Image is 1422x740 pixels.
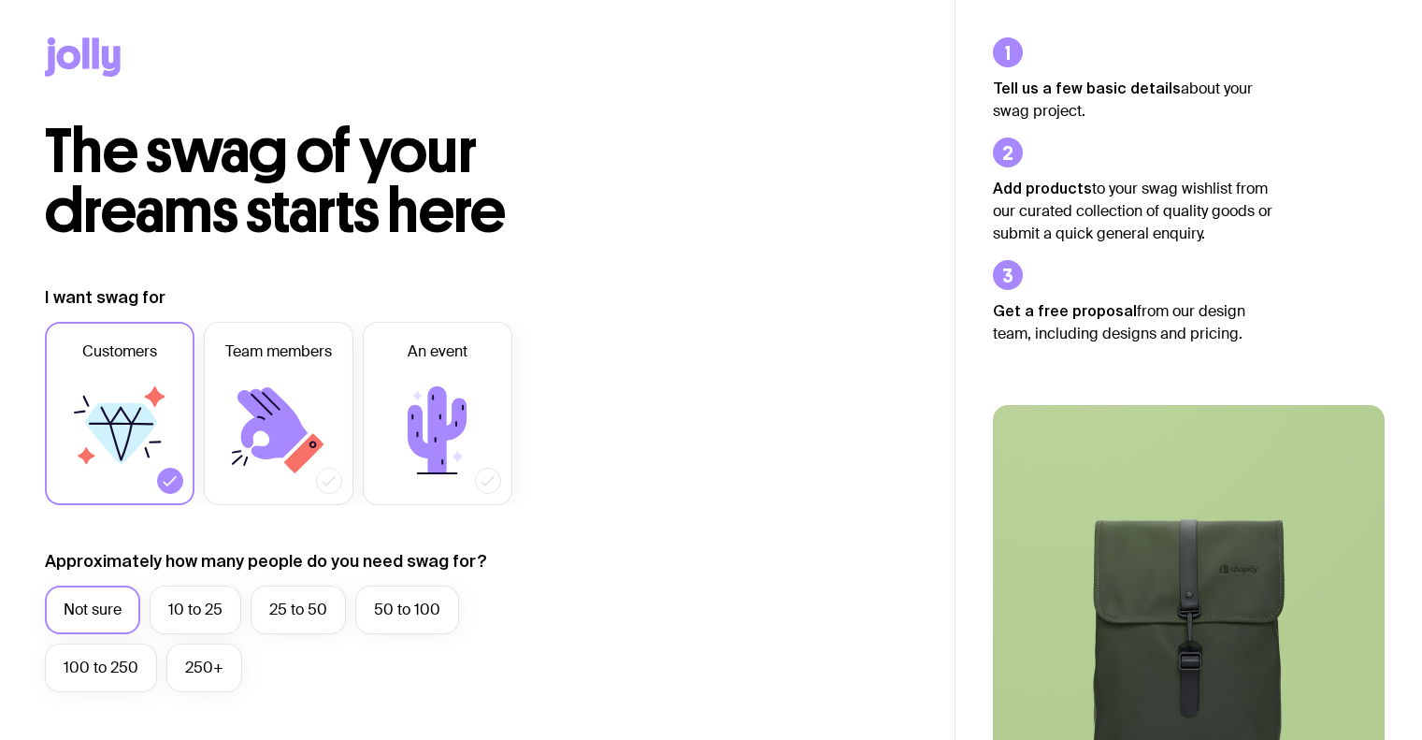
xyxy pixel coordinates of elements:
[82,341,157,363] span: Customers
[45,644,157,692] label: 100 to 250
[45,114,506,248] span: The swag of your dreams starts here
[150,586,241,634] label: 10 to 25
[993,80,1181,96] strong: Tell us a few basic details
[408,341,467,363] span: An event
[45,286,165,309] label: I want swag for
[225,341,332,363] span: Team members
[45,586,140,634] label: Not sure
[166,644,242,692] label: 250+
[993,302,1137,319] strong: Get a free proposal
[993,180,1092,196] strong: Add products
[993,299,1273,345] p: from our design team, including designs and pricing.
[993,177,1273,245] p: to your swag wishlist from our curated collection of quality goods or submit a quick general enqu...
[45,550,487,573] label: Approximately how many people do you need swag for?
[251,586,346,634] label: 25 to 50
[355,586,459,634] label: 50 to 100
[993,77,1273,123] p: about your swag project.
